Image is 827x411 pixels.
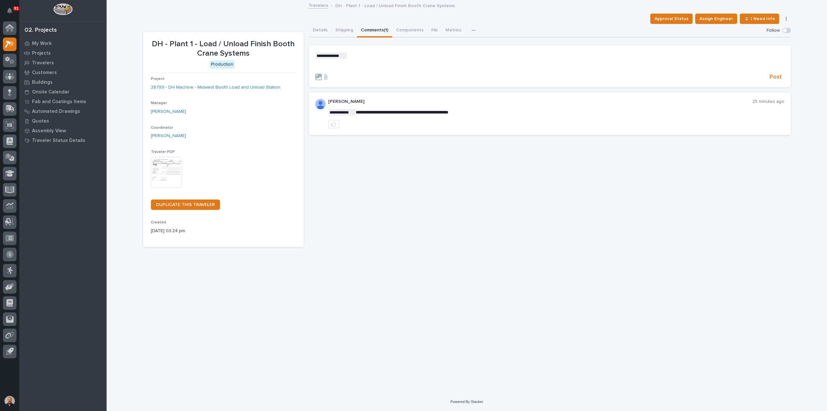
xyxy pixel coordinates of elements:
[32,70,57,76] p: Customers
[151,39,296,58] p: DH - Plant 1 - Load / Unload Finish Booth Crane Systems
[14,6,18,11] p: 91
[309,24,331,38] button: Details
[357,24,392,38] button: Comments (1)
[151,150,175,154] span: Traveler PDF
[331,24,357,38] button: Shipping
[32,80,53,85] p: Buildings
[151,84,280,91] a: 26789 - DH Machine - Midwest Booth Load and Unload Station
[151,221,166,224] span: Created
[19,106,107,116] a: Automated Drawings
[767,73,784,81] button: Post
[19,97,107,106] a: Fab and Coatings Items
[309,1,328,9] a: Travelers
[442,24,465,38] button: Metrics
[3,4,16,17] button: Notifications
[19,38,107,48] a: My Work
[654,15,688,23] span: Approval Status
[151,77,164,81] span: Project
[392,24,427,38] button: Components
[19,68,107,77] a: Customers
[19,48,107,58] a: Projects
[151,101,167,105] span: Manager
[695,14,737,24] button: Assign Engineer
[32,118,49,124] p: Quotes
[19,87,107,97] a: Onsite Calendar
[32,41,52,47] p: My Work
[740,14,779,24] button: ⏳ I Need Info
[19,135,107,145] a: Traveler Status Details
[32,128,66,134] p: Assembly View
[151,200,220,210] a: DUPLICATE THIS TRAVELER
[151,133,186,139] a: [PERSON_NAME]
[19,77,107,87] a: Buildings
[752,99,784,104] p: 25 minutes ago
[151,108,186,115] a: [PERSON_NAME]
[699,15,733,23] span: Assign Engineer
[767,28,780,33] p: Follow
[450,400,483,404] a: Powered By Stacker
[650,14,693,24] button: Approval Status
[3,394,16,408] button: users-avatar
[769,73,782,81] span: Post
[19,58,107,68] a: Travelers
[335,2,455,9] p: DH - Plant 1 - Load / Unload Finish Booth Crane Systems
[32,50,51,56] p: Projects
[32,99,86,105] p: Fab and Coatings Items
[32,60,54,66] p: Travelers
[25,27,57,34] div: 02. Projects
[19,116,107,126] a: Quotes
[156,202,215,207] span: DUPLICATE THIS TRAVELER
[151,126,173,130] span: Coordinator
[210,60,235,69] div: Production
[19,126,107,135] a: Assembly View
[744,15,775,23] span: ⏳ I Need Info
[53,3,72,15] img: Workspace Logo
[32,109,80,114] p: Automated Drawings
[151,228,296,234] p: [DATE] 03:24 pm
[32,138,85,144] p: Traveler Status Details
[328,99,752,104] p: [PERSON_NAME]
[8,8,16,18] div: Notifications91
[32,89,69,95] p: Onsite Calendar
[328,120,339,128] button: like this post
[427,24,442,38] button: FAI
[315,99,326,109] img: AOh14GjSnsZhInYMAl2VIng-st1Md8In0uqDMk7tOoQNx6CrVl7ct0jB5IZFYVrQT5QA0cOuF6lsKrjh3sjyefAjBh-eRxfSk...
